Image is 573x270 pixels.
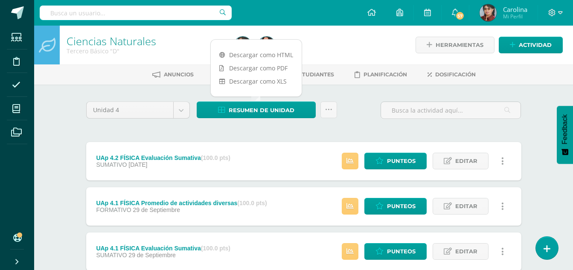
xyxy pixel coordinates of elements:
[67,35,224,47] h1: Ciencias Naturales
[295,71,334,78] span: Estudiantes
[416,37,494,53] a: Herramientas
[96,245,230,252] div: UAp 4.1 FÍSICA Evaluación Sumativa
[67,47,224,55] div: Tercero Básico 'D'
[211,61,302,75] a: Descargar como PDF
[381,102,521,119] input: Busca la actividad aquí...
[201,154,230,161] strong: (100.0 pts)
[428,68,476,81] a: Dosificación
[364,243,427,260] a: Punteos
[133,206,180,213] span: 29 de Septiembre
[364,198,427,215] a: Punteos
[435,71,476,78] span: Dosificación
[93,102,167,118] span: Unidad 4
[503,5,527,14] span: Carolina
[436,37,483,53] span: Herramientas
[211,48,302,61] a: Descargar como HTML
[387,244,416,259] span: Punteos
[164,71,194,78] span: Anuncios
[258,37,275,54] img: d1a1e1938b2129473632f39149ad8a41.png
[387,153,416,169] span: Punteos
[519,37,552,53] span: Actividad
[480,4,497,21] img: 9b956cc9a4babd20fca20b167a45774d.png
[364,153,427,169] a: Punteos
[197,102,316,118] a: Resumen de unidad
[96,252,127,258] span: SUMATIVO
[128,252,176,258] span: 29 de Septiembre
[455,153,477,169] span: Editar
[364,71,407,78] span: Planificación
[96,200,267,206] div: UAp 4.1 FÍSICA Promedio de actividades diversas
[557,106,573,164] button: Feedback - Mostrar encuesta
[283,68,334,81] a: Estudiantes
[67,34,156,48] a: Ciencias Naturales
[128,161,147,168] span: [DATE]
[87,102,189,118] a: Unidad 4
[455,11,465,20] span: 57
[503,13,527,20] span: Mi Perfil
[499,37,563,53] a: Actividad
[211,75,302,88] a: Descargar como XLS
[96,154,230,161] div: UAp 4.2 FÍSICA Evaluación Sumativa
[237,200,267,206] strong: (100.0 pts)
[229,102,294,118] span: Resumen de unidad
[152,68,194,81] a: Anuncios
[96,206,131,213] span: FORMATIVO
[355,68,407,81] a: Planificación
[561,114,569,144] span: Feedback
[96,161,127,168] span: SUMATIVO
[234,37,251,54] img: 9b956cc9a4babd20fca20b167a45774d.png
[455,244,477,259] span: Editar
[201,245,230,252] strong: (100.0 pts)
[455,198,477,214] span: Editar
[40,6,232,20] input: Busca un usuario...
[387,198,416,214] span: Punteos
